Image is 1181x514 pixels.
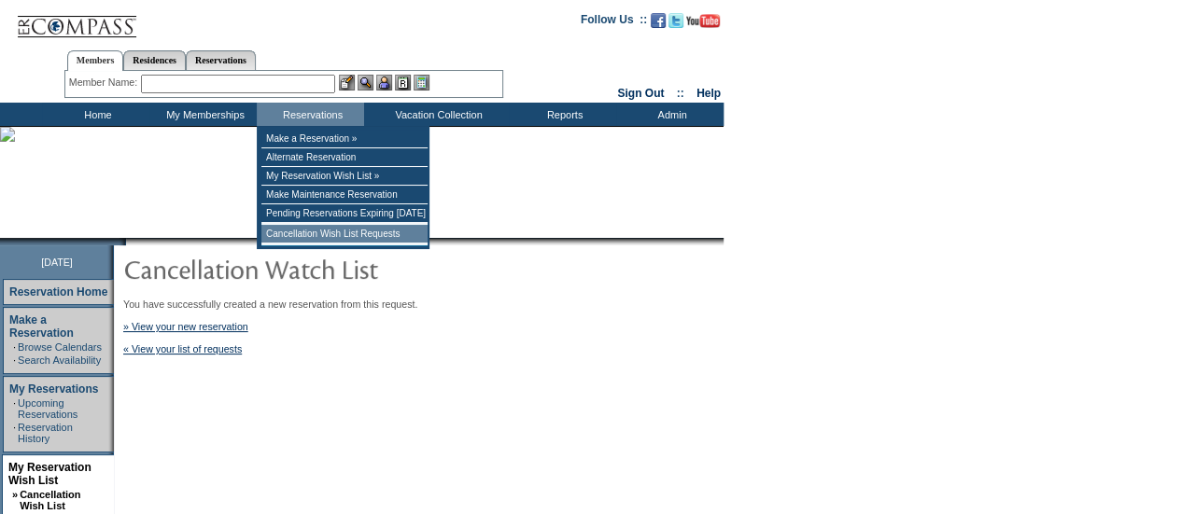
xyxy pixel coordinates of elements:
td: · [13,422,16,444]
td: Pending Reservations Expiring [DATE] [261,204,428,223]
td: My Reservation Wish List » [261,167,428,186]
td: My Memberships [149,103,257,126]
img: Follow us on Twitter [668,13,683,28]
a: Become our fan on Facebook [651,19,666,30]
a: Reservation History [18,422,73,444]
a: Make a Reservation [9,313,74,340]
td: Reports [509,103,616,126]
img: b_calculator.gif [414,75,429,90]
img: View [358,75,373,90]
td: Reservations [257,103,364,126]
a: Search Availability [18,354,101,366]
a: « View your list of requests [123,343,242,354]
a: Upcoming Reservations [18,397,77,420]
td: Follow Us :: [581,11,647,34]
a: Sign Out [617,87,664,100]
a: Help [696,87,721,100]
img: pgTtlCancellationNotification.gif [123,250,497,287]
a: Reservations [186,50,256,70]
a: » View your new reservation [123,321,248,332]
a: Subscribe to our YouTube Channel [686,19,720,30]
td: · [13,397,16,420]
b: » [12,489,18,500]
a: My Reservation Wish List [8,461,91,487]
img: Subscribe to our YouTube Channel [686,14,720,28]
td: · [13,354,16,366]
img: promoShadowLeftCorner.gif [120,238,126,245]
span: You have successfully created a new reservation from this request. [123,299,417,310]
span: [DATE] [41,257,73,268]
a: Residences [123,50,186,70]
a: My Reservations [9,382,98,396]
a: Members [67,50,124,71]
img: Become our fan on Facebook [651,13,666,28]
span: :: [677,87,684,100]
a: Follow us on Twitter [668,19,683,30]
img: Impersonate [376,75,392,90]
a: Cancellation Wish List [20,489,80,511]
td: Make Maintenance Reservation [261,186,428,204]
img: Reservations [395,75,411,90]
td: Admin [616,103,724,126]
td: · [13,341,16,353]
td: Make a Reservation » [261,130,428,148]
a: Reservation Home [9,285,107,299]
td: Home [42,103,149,126]
a: Browse Calendars [18,341,102,353]
td: Cancellation Wish List Requests [261,225,428,243]
td: Alternate Reservation [261,148,428,167]
div: Member Name: [69,75,141,90]
td: Vacation Collection [364,103,509,126]
img: blank.gif [126,238,128,245]
img: b_edit.gif [339,75,355,90]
